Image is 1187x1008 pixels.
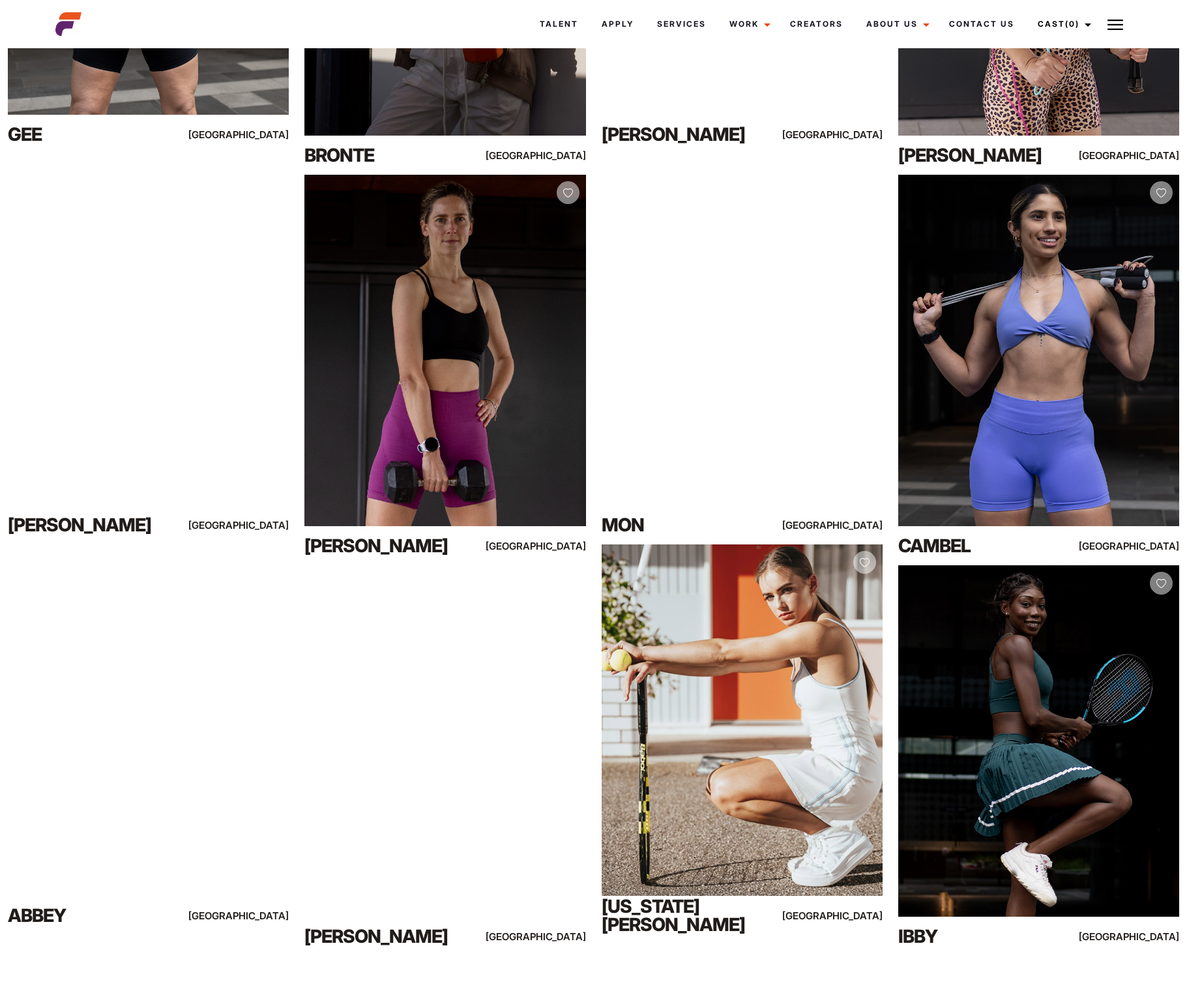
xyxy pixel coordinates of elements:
[1065,19,1079,29] span: (0)
[8,512,177,538] div: [PERSON_NAME]
[8,902,177,928] div: Abbey
[8,121,177,147] div: Gee
[528,7,590,42] a: Talent
[205,126,289,143] div: [GEOGRAPHIC_DATA]
[798,517,882,533] div: [GEOGRAPHIC_DATA]
[1095,538,1179,554] div: [GEOGRAPHIC_DATA]
[937,7,1026,42] a: Contact Us
[855,7,937,42] a: About Us
[602,512,770,538] div: Mon
[304,533,473,559] div: [PERSON_NAME]
[798,126,882,143] div: [GEOGRAPHIC_DATA]
[1095,147,1179,164] div: [GEOGRAPHIC_DATA]
[501,928,585,945] div: [GEOGRAPHIC_DATA]
[55,11,81,37] img: cropped-aefm-brand-fav-22-square.png
[1107,17,1123,33] img: Burger icon
[1026,7,1099,42] a: Cast(0)
[205,908,289,924] div: [GEOGRAPHIC_DATA]
[645,7,718,42] a: Services
[304,142,473,168] div: Bronte
[718,7,778,42] a: Work
[898,142,1067,168] div: [PERSON_NAME]
[501,147,585,164] div: [GEOGRAPHIC_DATA]
[590,7,645,42] a: Apply
[898,923,1067,949] div: Ibby
[798,908,882,924] div: [GEOGRAPHIC_DATA]
[205,517,289,533] div: [GEOGRAPHIC_DATA]
[1095,928,1179,945] div: [GEOGRAPHIC_DATA]
[778,7,855,42] a: Creators
[898,533,1067,559] div: Cambel
[602,121,770,147] div: [PERSON_NAME]
[304,923,473,949] div: [PERSON_NAME]
[602,902,770,928] div: [US_STATE][PERSON_NAME]
[501,538,585,554] div: [GEOGRAPHIC_DATA]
